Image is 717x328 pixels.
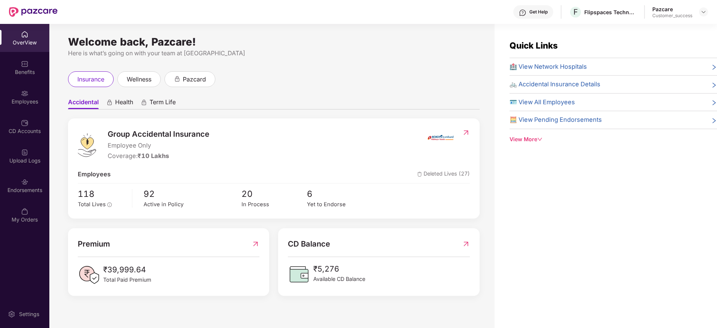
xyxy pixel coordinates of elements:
[252,238,259,250] img: RedirectIcon
[510,135,717,143] div: View More
[417,170,470,179] span: Deleted Lives (27)
[462,238,470,250] img: RedirectIcon
[21,119,28,127] img: svg+xml;base64,PHN2ZyBpZD0iQ0RfQWNjb3VudHMiIGRhdGEtbmFtZT0iQ0QgQWNjb3VudHMiIHhtbG5zPSJodHRwOi8vd3...
[138,152,169,160] span: ₹10 Lakhs
[529,9,548,15] div: Get Help
[107,202,112,207] span: info-circle
[68,98,99,109] span: Accidental
[307,200,372,209] div: Yet to Endorse
[174,75,181,82] div: animation
[510,62,587,72] span: 🏥 View Network Hospitals
[241,200,307,209] div: In Process
[21,149,28,156] img: svg+xml;base64,PHN2ZyBpZD0iVXBsb2FkX0xvZ3MiIGRhdGEtbmFtZT0iVXBsb2FkIExvZ3MiIHhtbG5zPSJodHRwOi8vd3...
[711,99,717,107] span: right
[313,275,365,283] span: Available CD Balance
[144,200,241,209] div: Active in Policy
[701,9,707,15] img: svg+xml;base64,PHN2ZyBpZD0iRHJvcGRvd24tMzJ4MzIiIHhtbG5zPSJodHRwOi8vd3d3LnczLm9yZy8yMDAwL3N2ZyIgd2...
[652,6,692,13] div: Pazcare
[313,263,365,275] span: ₹5,276
[711,64,717,72] span: right
[68,49,480,58] div: Here is what’s going on with your team at [GEOGRAPHIC_DATA]
[537,137,542,142] span: down
[519,9,526,16] img: svg+xml;base64,PHN2ZyBpZD0iSGVscC0zMngzMiIgeG1sbnM9Imh0dHA6Ly93d3cudzMub3JnLzIwMDAvc3ZnIiB3aWR0aD...
[78,170,111,179] span: Employees
[78,264,100,286] img: PaidPremiumIcon
[144,187,241,201] span: 92
[510,40,558,50] span: Quick Links
[108,151,209,161] div: Coverage:
[141,99,147,106] div: animation
[78,187,127,201] span: 118
[9,7,58,17] img: New Pazcare Logo
[21,208,28,215] img: svg+xml;base64,PHN2ZyBpZD0iTXlfT3JkZXJzIiBkYXRhLW5hbWU9Ik15IE9yZGVycyIgeG1sbnM9Imh0dHA6Ly93d3cudz...
[711,117,717,125] span: right
[8,310,15,318] img: svg+xml;base64,PHN2ZyBpZD0iU2V0dGluZy0yMHgyMCIgeG1sbnM9Imh0dHA6Ly93d3cudzMub3JnLzIwMDAvc3ZnIiB3aW...
[510,98,575,107] span: 🪪 View All Employees
[108,128,209,140] span: Group Accidental Insurance
[103,276,151,284] span: Total Paid Premium
[115,98,133,109] span: Health
[68,39,480,45] div: Welcome back, Pazcare!
[21,31,28,38] img: svg+xml;base64,PHN2ZyBpZD0iSG9tZSIgeG1sbnM9Imh0dHA6Ly93d3cudzMub3JnLzIwMDAvc3ZnIiB3aWR0aD0iMjAiIG...
[106,99,113,106] div: animation
[427,128,455,147] img: insurerIcon
[711,81,717,89] span: right
[241,187,307,201] span: 20
[78,238,110,250] span: Premium
[510,80,600,89] span: 🚲 Accidental Insurance Details
[103,264,151,276] span: ₹39,999.64
[183,75,206,84] span: pazcard
[307,187,372,201] span: 6
[573,7,578,16] span: F
[462,129,470,136] img: RedirectIcon
[21,178,28,186] img: svg+xml;base64,PHN2ZyBpZD0iRW5kb3JzZW1lbnRzIiB4bWxucz0iaHR0cDovL3d3dy53My5vcmcvMjAwMC9zdmciIHdpZH...
[108,141,209,151] span: Employee Only
[127,75,151,84] span: wellness
[288,263,310,285] img: CDBalanceIcon
[78,201,106,208] span: Total Lives
[288,238,330,250] span: CD Balance
[21,60,28,68] img: svg+xml;base64,PHN2ZyBpZD0iQmVuZWZpdHMiIHhtbG5zPSJodHRwOi8vd3d3LnczLm9yZy8yMDAwL3N2ZyIgd2lkdGg9Ij...
[78,133,96,157] img: logo
[417,172,422,177] img: deleteIcon
[150,98,176,109] span: Term Life
[21,90,28,97] img: svg+xml;base64,PHN2ZyBpZD0iRW1wbG95ZWVzIiB4bWxucz0iaHR0cDovL3d3dy53My5vcmcvMjAwMC9zdmciIHdpZHRoPS...
[77,75,104,84] span: insurance
[652,13,692,19] div: Customer_success
[584,9,637,16] div: Flipspaces Technology Labs Private Limited
[17,310,41,318] div: Settings
[510,115,602,125] span: 🧮 View Pending Endorsements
